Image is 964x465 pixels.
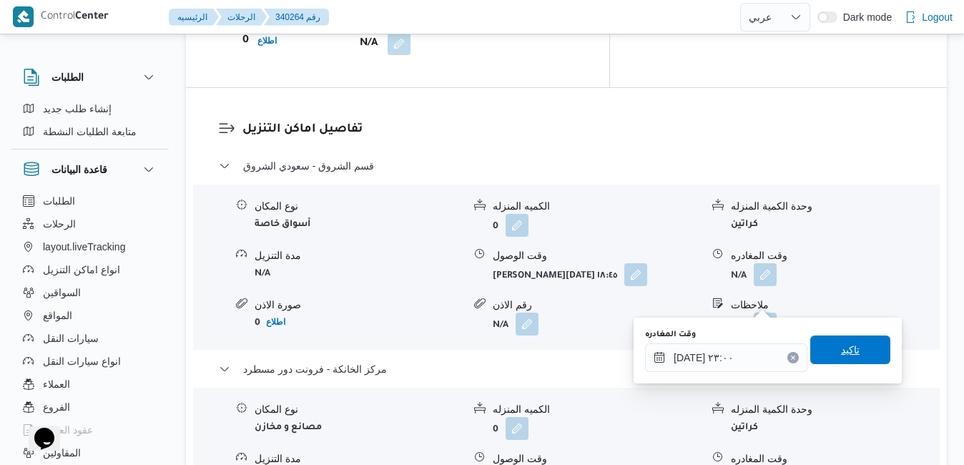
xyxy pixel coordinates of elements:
h3: قاعدة البيانات [51,161,107,178]
b: 0 [255,318,260,328]
b: اطلاع [266,317,285,327]
button: سيارات النقل [17,327,163,350]
span: مركز الخانكة - فرونت دور مسطرد [243,361,387,378]
span: تاكيد [841,341,860,358]
span: سيارات النقل [43,330,99,347]
button: انواع اماكن التنزيل [17,258,163,281]
label: وقت المغادره [645,329,696,341]
div: وحدة الكمية المنزله [731,199,939,214]
span: العملاء [43,376,70,393]
input: Press the down key to open a popover containing a calendar. [645,343,807,372]
b: N/A [360,35,378,52]
b: N/A [731,271,747,281]
div: مدة التنزيل [255,248,463,263]
span: Logout [922,9,953,26]
b: كراتين [731,220,758,230]
b: 0 [493,425,498,435]
button: Clear input [787,352,799,363]
button: متابعة الطلبات النشطة [17,120,163,143]
button: الرئيسيه [169,9,219,26]
b: 0 [242,32,249,49]
span: متابعة الطلبات النشطة [43,123,137,140]
b: مصانع و مخازن [255,423,322,433]
button: مركز الخانكة - فرونت دور مسطرد [219,361,915,378]
button: الرحلات [216,9,267,26]
button: الرحلات [17,212,163,235]
button: قاعدة البيانات [23,161,157,178]
b: اطلاع [257,36,277,46]
button: انواع سيارات النقل [17,350,163,373]
div: وحدة الكمية المنزله [731,402,939,417]
button: المواقع [17,304,163,327]
span: المواقع [43,307,72,324]
span: قسم الشروق - سعودي الشروق [243,157,374,175]
div: الطلبات [11,97,169,149]
button: Logout [899,3,958,31]
div: ملاحظات [731,298,939,313]
button: اطلاع [252,32,282,49]
span: الرحلات [43,215,76,232]
span: layout.liveTracking [43,238,125,255]
h3: تفاصيل اماكن التنزيل [242,120,915,139]
button: الطلبات [17,190,163,212]
button: اطلاع [260,313,291,331]
div: وقت الوصول [493,248,701,263]
button: قسم الشروق - سعودي الشروق [219,157,915,175]
div: قسم الشروق - سعودي الشروق [193,185,940,350]
span: عقود العملاء [43,421,93,439]
div: رقم الاذن [493,298,701,313]
span: الفروع [43,398,70,416]
img: X8yXhbKr1z7QwAAAABJRU5ErkJggg== [13,6,34,27]
span: السواقين [43,284,81,301]
button: عقود العملاء [17,418,163,441]
div: نوع المكان [255,199,463,214]
b: أسواق خاصة [255,220,310,230]
span: إنشاء طلب جديد [43,100,112,117]
div: الكميه المنزله [493,402,701,417]
span: المقاولين [43,444,81,461]
b: N/A [493,320,508,331]
b: Center [75,11,109,23]
button: 340264 رقم [264,9,329,26]
b: [PERSON_NAME][DATE] ١٨:٤٥ [493,271,617,281]
button: الطلبات [23,69,157,86]
span: Dark mode [837,11,892,23]
div: صورة الاذن [255,298,463,313]
div: وقت المغادره [731,248,939,263]
button: السواقين [17,281,163,304]
span: الطلبات [43,192,75,210]
iframe: chat widget [14,408,60,451]
button: إنشاء طلب جديد [17,97,163,120]
button: الفروع [17,396,163,418]
div: نوع المكان [255,402,463,417]
span: انواع اماكن التنزيل [43,261,120,278]
b: كراتين [731,423,758,433]
b: 0 [493,222,498,232]
button: المقاولين [17,441,163,464]
span: انواع سيارات النقل [43,353,121,370]
button: تاكيد [810,336,890,364]
b: N/A [255,269,270,279]
button: العملاء [17,373,163,396]
div: الكميه المنزله [493,199,701,214]
button: layout.liveTracking [17,235,163,258]
h3: الطلبات [51,69,84,86]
